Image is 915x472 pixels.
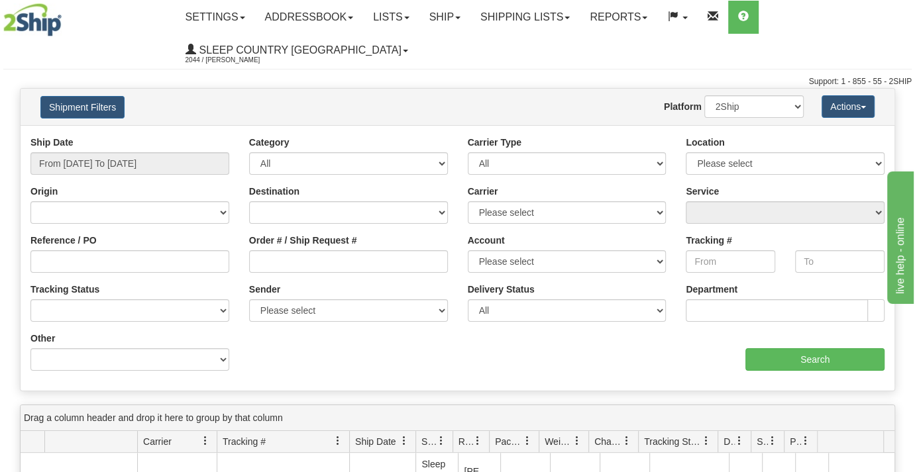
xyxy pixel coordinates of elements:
[594,435,622,448] span: Charge
[363,1,419,34] a: Lists
[176,34,418,67] a: Sleep Country [GEOGRAPHIC_DATA] 2044 / [PERSON_NAME]
[3,76,912,87] div: Support: 1 - 855 - 55 - 2SHIP
[664,100,702,113] label: Platform
[223,435,266,448] span: Tracking #
[3,3,62,36] img: logo2044.jpg
[686,283,737,296] label: Department
[757,435,768,448] span: Shipment Issues
[249,283,280,296] label: Sender
[355,435,396,448] span: Ship Date
[885,168,914,303] iframe: chat widget
[686,136,724,149] label: Location
[724,435,735,448] span: Delivery Status
[249,185,299,198] label: Destination
[470,1,580,34] a: Shipping lists
[393,430,415,452] a: Ship Date filter column settings
[790,435,801,448] span: Pickup Status
[795,250,885,273] input: To
[30,283,99,296] label: Tracking Status
[686,185,719,198] label: Service
[468,283,535,296] label: Delivery Status
[196,44,402,56] span: Sleep Country [GEOGRAPHIC_DATA]
[143,435,172,448] span: Carrier
[458,435,473,448] span: Recipient
[194,430,217,452] a: Carrier filter column settings
[10,8,123,24] div: live help - online
[468,136,521,149] label: Carrier Type
[249,136,290,149] label: Category
[40,96,125,118] button: Shipment Filters
[794,430,817,452] a: Pickup Status filter column settings
[822,95,875,118] button: Actions
[728,430,751,452] a: Delivery Status filter column settings
[686,234,731,247] label: Tracking #
[30,136,74,149] label: Ship Date
[616,430,638,452] a: Charge filter column settings
[761,430,784,452] a: Shipment Issues filter column settings
[468,234,505,247] label: Account
[466,430,489,452] a: Recipient filter column settings
[186,54,285,67] span: 2044 / [PERSON_NAME]
[545,435,572,448] span: Weight
[686,250,775,273] input: From
[419,1,470,34] a: Ship
[644,435,702,448] span: Tracking Status
[566,430,588,452] a: Weight filter column settings
[176,1,255,34] a: Settings
[30,234,97,247] label: Reference / PO
[516,430,539,452] a: Packages filter column settings
[495,435,523,448] span: Packages
[468,185,498,198] label: Carrier
[421,435,436,448] span: Sender
[249,234,357,247] label: Order # / Ship Request #
[745,348,885,371] input: Search
[255,1,364,34] a: Addressbook
[21,405,894,431] div: grid grouping header
[430,430,453,452] a: Sender filter column settings
[30,185,58,198] label: Origin
[30,332,55,345] label: Other
[695,430,718,452] a: Tracking Status filter column settings
[327,430,349,452] a: Tracking # filter column settings
[580,1,657,34] a: Reports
